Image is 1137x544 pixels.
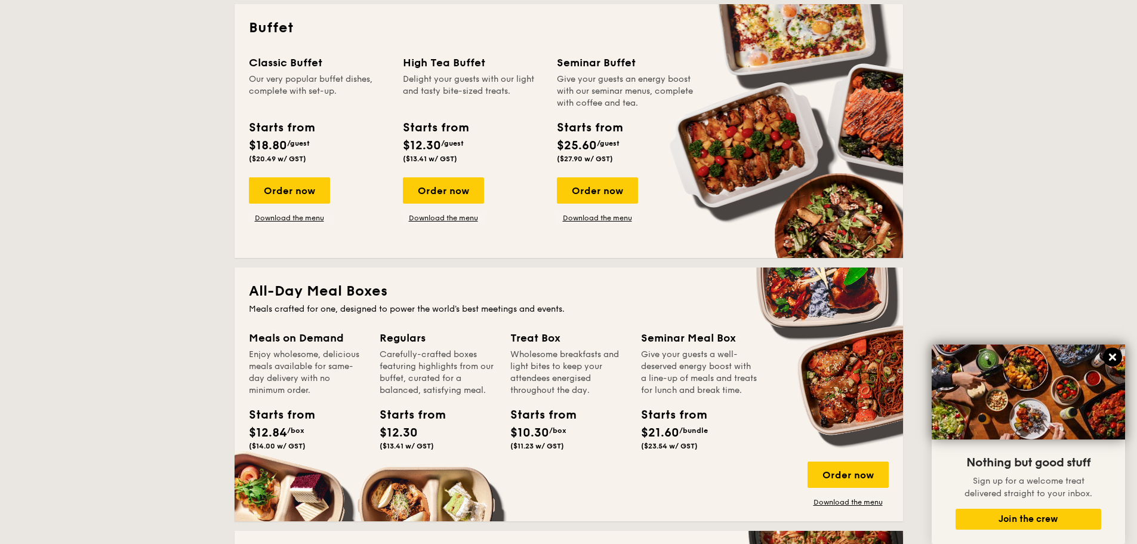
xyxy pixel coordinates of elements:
[287,426,304,435] span: /box
[403,155,457,163] span: ($13.41 w/ GST)
[380,406,433,424] div: Starts from
[403,139,441,153] span: $12.30
[287,139,310,147] span: /guest
[249,330,365,346] div: Meals on Demand
[557,73,697,109] div: Give your guests an energy boost with our seminar menus, complete with coffee and tea.
[249,349,365,397] div: Enjoy wholesome, delicious meals available for same-day delivery with no minimum order.
[249,155,306,163] span: ($20.49 w/ GST)
[956,509,1101,530] button: Join the crew
[249,303,889,315] div: Meals crafted for one, designed to power the world's best meetings and events.
[403,119,468,137] div: Starts from
[641,330,757,346] div: Seminar Meal Box
[549,426,566,435] span: /box
[510,442,564,450] span: ($11.23 w/ GST)
[557,119,622,137] div: Starts from
[557,54,697,71] div: Seminar Buffet
[380,330,496,346] div: Regulars
[510,349,627,397] div: Wholesome breakfasts and light bites to keep your attendees energised throughout the day.
[249,54,389,71] div: Classic Buffet
[557,139,597,153] span: $25.60
[441,139,464,147] span: /guest
[249,282,889,301] h2: All-Day Meal Boxes
[249,442,306,450] span: ($14.00 w/ GST)
[380,426,418,440] span: $12.30
[403,73,543,109] div: Delight your guests with our light and tasty bite-sized treats.
[403,177,484,204] div: Order now
[641,406,695,424] div: Starts from
[249,119,314,137] div: Starts from
[510,330,627,346] div: Treat Box
[808,462,889,488] div: Order now
[380,349,496,397] div: Carefully-crafted boxes featuring highlights from our buffet, curated for a balanced, satisfying ...
[249,139,287,153] span: $18.80
[641,426,679,440] span: $21.60
[557,155,613,163] span: ($27.90 w/ GST)
[510,406,564,424] div: Starts from
[641,442,698,450] span: ($23.54 w/ GST)
[249,73,389,109] div: Our very popular buffet dishes, complete with set-up.
[249,213,330,223] a: Download the menu
[932,345,1125,439] img: DSC07876-Edit02-Large.jpeg
[249,406,303,424] div: Starts from
[249,19,889,38] h2: Buffet
[965,476,1092,499] span: Sign up for a welcome treat delivered straight to your inbox.
[597,139,620,147] span: /guest
[557,177,638,204] div: Order now
[966,456,1090,470] span: Nothing but good stuff
[380,442,434,450] span: ($13.41 w/ GST)
[557,213,638,223] a: Download the menu
[403,213,484,223] a: Download the menu
[641,349,757,397] div: Give your guests a well-deserved energy boost with a line-up of meals and treats for lunch and br...
[249,426,287,440] span: $12.84
[679,426,708,435] span: /bundle
[249,177,330,204] div: Order now
[510,426,549,440] span: $10.30
[1103,348,1122,367] button: Close
[808,497,889,507] a: Download the menu
[403,54,543,71] div: High Tea Buffet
